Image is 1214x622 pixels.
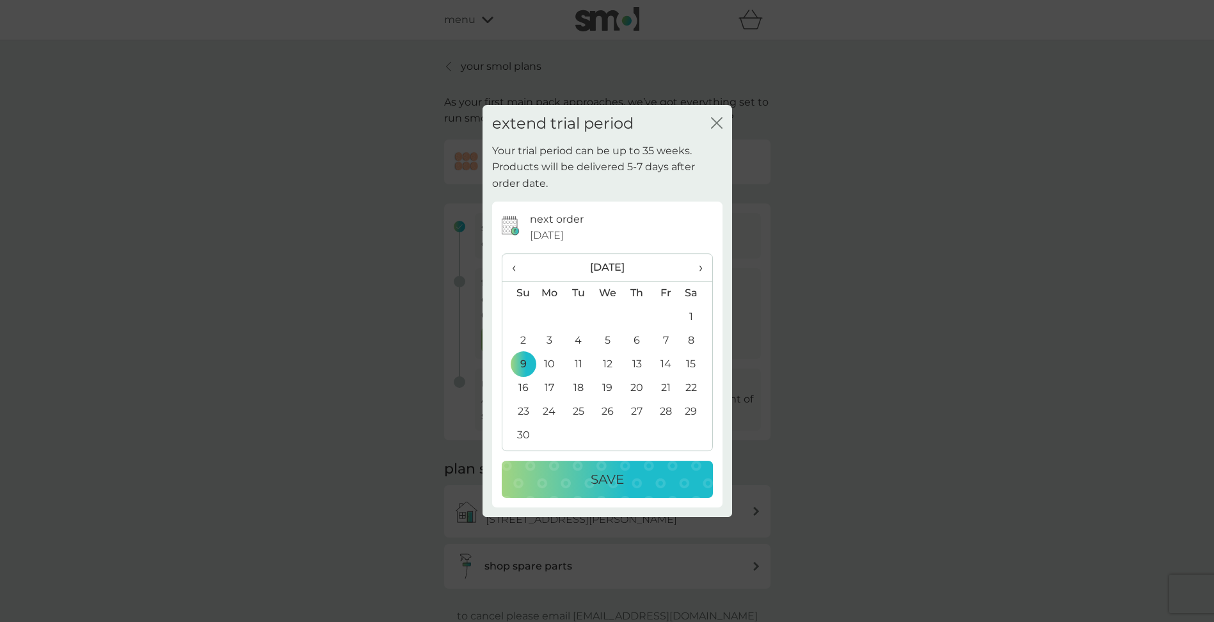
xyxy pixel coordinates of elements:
[535,353,564,376] td: 10
[512,254,525,281] span: ‹
[502,281,535,305] th: Su
[622,329,651,353] td: 6
[502,424,535,447] td: 30
[622,353,651,376] td: 13
[593,353,622,376] td: 12
[593,329,622,353] td: 5
[622,376,651,400] td: 20
[680,329,712,353] td: 8
[680,376,712,400] td: 22
[564,376,593,400] td: 18
[651,400,680,424] td: 28
[593,376,622,400] td: 19
[502,329,535,353] td: 2
[564,281,593,305] th: Tu
[564,329,593,353] td: 4
[680,281,712,305] th: Sa
[535,329,564,353] td: 3
[535,376,564,400] td: 17
[535,254,680,282] th: [DATE]
[680,353,712,376] td: 15
[492,115,634,133] h2: extend trial period
[492,143,723,192] p: Your trial period can be up to 35 weeks. Products will be delivered 5-7 days after order date.
[535,400,564,424] td: 24
[530,211,584,228] p: next order
[680,305,712,329] td: 1
[564,400,593,424] td: 25
[711,117,723,131] button: close
[651,329,680,353] td: 7
[622,400,651,424] td: 27
[591,469,624,490] p: Save
[564,353,593,376] td: 11
[651,281,680,305] th: Fr
[680,400,712,424] td: 29
[651,376,680,400] td: 21
[689,254,702,281] span: ›
[502,400,535,424] td: 23
[651,353,680,376] td: 14
[593,281,622,305] th: We
[502,376,535,400] td: 16
[502,353,535,376] td: 9
[593,400,622,424] td: 26
[535,281,564,305] th: Mo
[502,461,713,498] button: Save
[622,281,651,305] th: Th
[530,227,564,244] span: [DATE]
